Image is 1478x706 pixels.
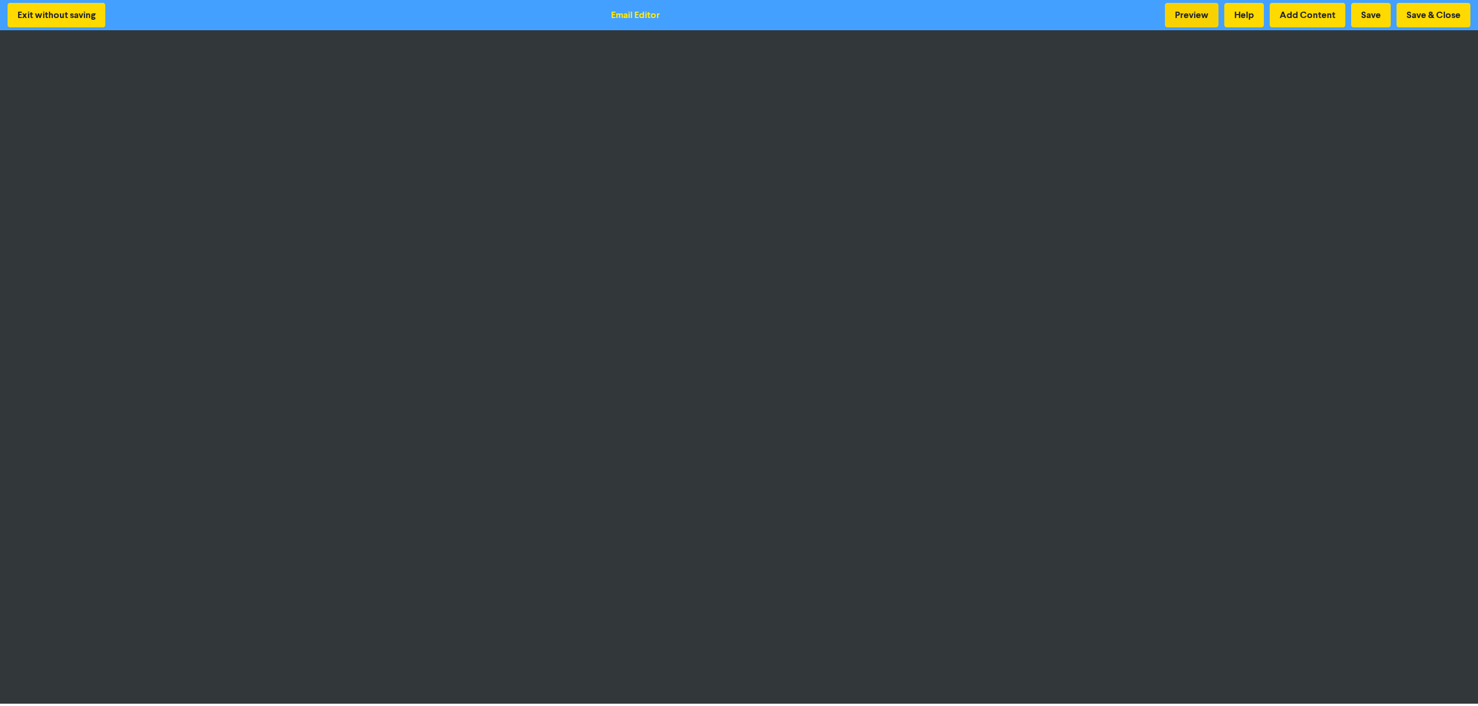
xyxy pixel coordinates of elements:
button: Save & Close [1397,3,1470,27]
button: Add Content [1270,3,1345,27]
button: Exit without saving [8,3,105,27]
button: Help [1224,3,1264,27]
div: Email Editor [611,8,660,22]
button: Preview [1165,3,1218,27]
button: Save [1351,3,1391,27]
